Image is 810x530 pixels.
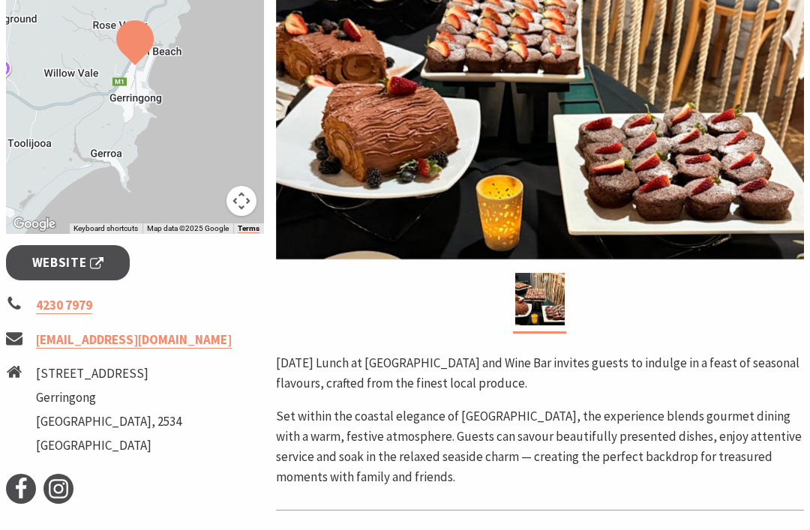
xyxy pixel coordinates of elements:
[36,364,181,385] li: [STREET_ADDRESS]
[36,436,181,457] li: [GEOGRAPHIC_DATA]
[10,215,59,235] a: Click to see this area on Google Maps
[147,225,229,233] span: Map data ©2025 Google
[276,354,804,394] p: [DATE] Lunch at [GEOGRAPHIC_DATA] and Wine Bar invites guests to indulge in a feast of seasonal f...
[32,253,104,274] span: Website
[36,412,181,433] li: [GEOGRAPHIC_DATA], 2534
[36,332,232,349] a: [EMAIL_ADDRESS][DOMAIN_NAME]
[36,298,92,315] a: 4230 7979
[276,407,804,489] p: Set within the coastal elegance of [GEOGRAPHIC_DATA], the experience blends gourmet dining with a...
[73,224,138,235] button: Keyboard shortcuts
[10,215,59,235] img: Google
[238,225,259,234] a: Terms (opens in new tab)
[515,274,565,326] img: Christmas Day Lunch Buffet at Bella Char
[226,187,256,217] button: Map camera controls
[6,246,130,281] a: Website
[36,388,181,409] li: Gerringong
